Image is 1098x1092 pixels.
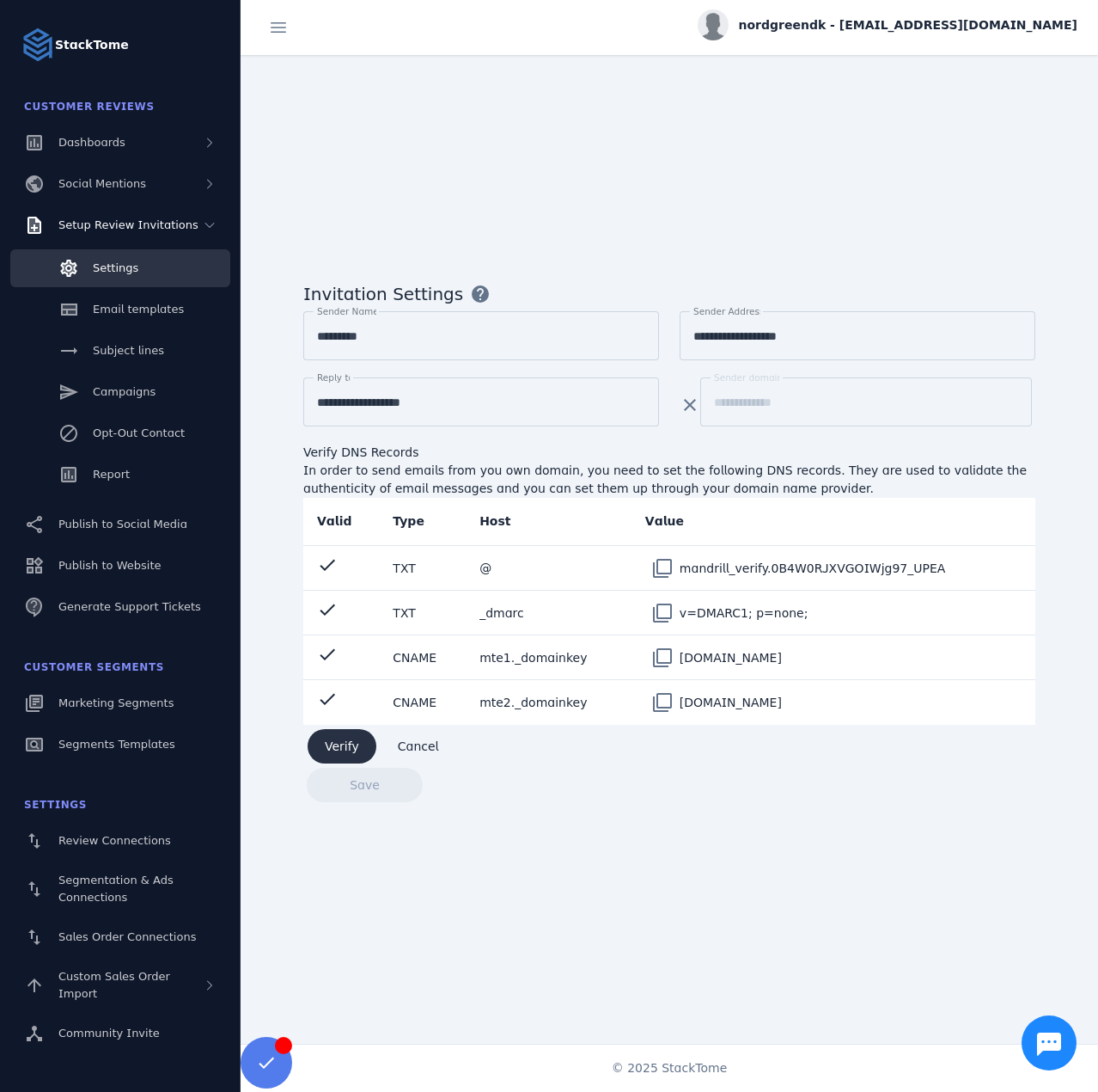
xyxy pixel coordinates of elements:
[10,684,230,722] a: Marketing Segments
[317,306,379,316] mat-label: Sender Name
[467,635,632,680] td: mte1._domainkey
[58,600,201,613] span: Generate Support Tickets
[93,303,184,316] span: Email templates
[55,36,129,54] strong: StackTome
[93,261,138,274] span: Settings
[24,661,164,673] span: Customer Segments
[10,863,230,915] a: Segmentation & Ads Connections
[10,506,230,543] a: Publish to Social Media
[10,291,230,328] a: Email templates
[380,680,467,725] td: CNAME
[93,344,164,357] span: Subject lines
[325,740,359,752] span: Verify
[380,591,467,635] td: TXT
[398,740,439,752] span: Cancel
[317,599,338,620] mat-icon: check
[317,644,338,665] mat-icon: check
[58,136,125,149] span: Dashboards
[467,498,632,546] th: Host
[467,591,632,635] td: _dmarc
[308,729,376,764] button: Verify
[58,874,174,904] span: Segmentation & Ads Connections
[10,918,230,956] a: Sales Order Connections
[680,685,782,720] div: [DOMAIN_NAME]
[21,28,55,62] img: Logo image
[10,414,230,452] a: Opt-Out Contact
[58,834,171,847] span: Review Connections
[58,738,175,751] span: Segments Templates
[93,426,185,439] span: Opt-Out Contact
[698,9,729,40] img: profile.jpg
[10,547,230,585] a: Publish to Website
[303,281,463,307] span: Invitation Settings
[10,1015,230,1052] a: Community Invite
[58,218,198,231] span: Setup Review Invitations
[10,726,230,764] a: Segments Templates
[10,332,230,370] a: Subject lines
[10,249,230,287] a: Settings
[381,729,456,764] button: Cancel
[612,1059,728,1077] span: © 2025 StackTome
[680,641,782,675] div: [DOMAIN_NAME]
[467,680,632,725] td: mte2._domainkey
[632,498,1035,546] th: Value
[303,462,1035,498] div: In order to send emails from you own domain, you need to set the following DNS records. They are ...
[24,799,87,811] span: Settings
[380,498,467,546] th: Type
[58,518,187,531] span: Publish to Social Media
[693,306,764,316] mat-label: Sender Address
[58,1027,160,1040] span: Community Invite
[10,373,230,411] a: Campaigns
[698,9,1078,40] button: nordgreendk - [EMAIL_ADDRESS][DOMAIN_NAME]
[680,596,808,630] div: v=DMARC1; p=none;
[58,970,170,1000] span: Custom Sales Order Import
[680,551,946,586] div: mandrill_verify.0B4W0RJXVGOIWjg97_UPEA
[58,177,146,190] span: Social Mentions
[10,822,230,860] a: Review Connections
[714,372,783,383] mat-label: Sender domain
[58,559,161,572] span: Publish to Website
[10,456,230,494] a: Report
[380,635,467,680] td: CNAME
[317,689,338,709] mat-icon: check
[467,546,632,591] td: @
[680,395,700,415] mat-icon: clear
[303,498,380,546] th: Valid
[739,16,1078,34] span: nordgreendk - [EMAIL_ADDRESS][DOMAIN_NAME]
[380,546,467,591] td: TXT
[24,101,155,113] span: Customer Reviews
[58,930,196,943] span: Sales Order Connections
[303,444,1035,462] div: Verify DNS Records
[317,555,338,575] mat-icon: check
[93,468,130,481] span: Report
[317,372,354,383] mat-label: Reply to
[10,588,230,626] a: Generate Support Tickets
[58,696,174,709] span: Marketing Segments
[93,385,156,398] span: Campaigns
